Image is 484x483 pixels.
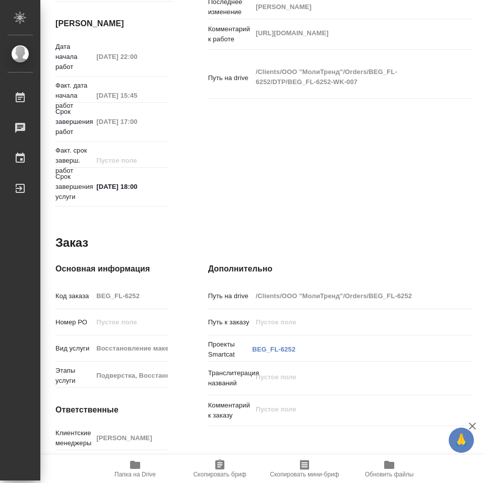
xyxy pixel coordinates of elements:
button: Скопировать мини-бриф [262,455,347,483]
p: Путь на drive [208,73,253,83]
input: Пустое поле [93,368,167,383]
p: Этапы услуги [55,366,93,386]
p: Номер РО [55,317,93,327]
button: Скопировать бриф [177,455,262,483]
button: Обновить файлы [347,455,432,483]
h4: Дополнительно [208,263,473,275]
a: BEG_FL-6252 [252,346,295,353]
span: Папка на Drive [114,471,156,478]
p: Комментарий к работе [208,24,253,44]
p: Транслитерация названий [208,368,253,388]
input: Пустое поле [93,49,167,64]
p: Путь на drive [208,291,253,301]
h4: Основная информация [55,263,168,275]
p: Срок завершения работ [55,107,93,137]
span: 🙏 [453,430,470,451]
span: Скопировать бриф [193,471,246,478]
p: Комментарий к заказу [208,400,253,421]
span: Обновить файлы [365,471,414,478]
input: Пустое поле [93,88,167,103]
input: Пустое поле [252,289,451,303]
input: Пустое поле [93,153,167,168]
input: Пустое поле [93,431,167,445]
h2: Заказ [55,235,88,251]
p: Путь к заказу [208,317,253,327]
p: Проекты Smartcat [208,339,253,360]
p: Дата начала работ [55,42,93,72]
p: Срок завершения услуги [55,172,93,202]
p: Факт. дата начала работ [55,81,93,111]
input: ✎ Введи что-нибудь [93,179,167,194]
input: Пустое поле [252,315,451,329]
button: Папка на Drive [93,455,177,483]
input: Пустое поле [93,341,167,356]
button: 🙏 [449,428,474,453]
input: Пустое поле [93,114,167,129]
input: Пустое поле [93,289,167,303]
textarea: /Clients/ООО "МолиТренд"/Orders/BEG_FL-6252/DTP/BEG_FL-6252-WK-007 [252,63,451,91]
h4: [PERSON_NAME] [55,18,168,30]
input: Пустое поле [93,315,167,329]
span: Скопировать мини-бриф [270,471,339,478]
p: Клиентские менеджеры [55,428,93,448]
p: Вид услуги [55,343,93,354]
textarea: [URL][DOMAIN_NAME] [252,25,451,42]
p: Код заказа [55,291,93,301]
h4: Ответственные [55,404,168,416]
p: Факт. срок заверш. работ [55,146,93,176]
